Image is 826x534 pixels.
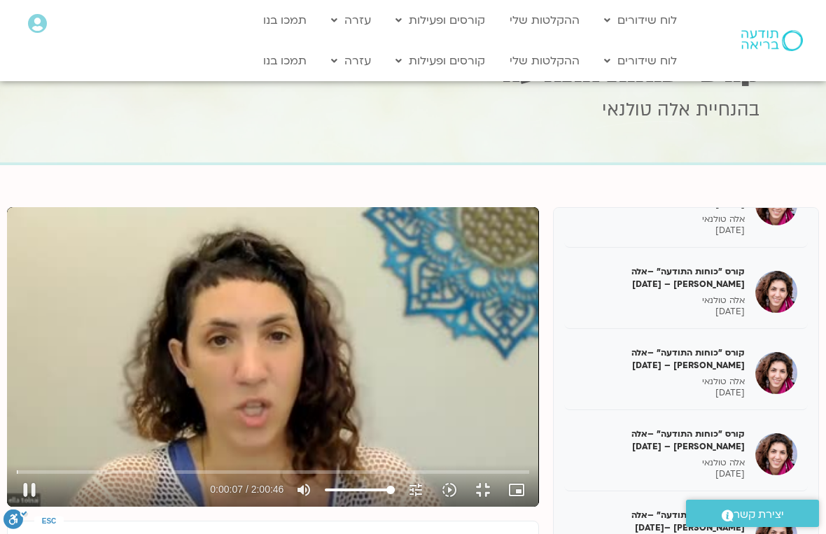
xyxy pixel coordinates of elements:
img: קורס "כוחות התודעה" –אלה טולנאי – 03/06/25 [755,271,797,313]
p: [DATE] [575,225,745,237]
h5: קורס "כוחות התודעה" –אלה [PERSON_NAME] – [DATE] [575,428,745,453]
p: [DATE] [575,306,745,318]
img: קורס "כוחות התודעה" –אלה טולנאי – 17/06/25 [755,352,797,394]
img: תודעה בריאה [741,30,803,51]
a: ההקלטות שלי [503,7,587,34]
p: אלה טולנאי [575,213,745,225]
span: יצירת קשר [734,505,784,524]
p: [DATE] [575,468,745,480]
span: בהנחיית [696,97,759,122]
h5: קורס "כוחות התודעה" –אלה [PERSON_NAME] –[DATE] [575,509,745,534]
a: לוח שידורים [597,7,684,34]
a: לוח שידורים [597,48,684,74]
h5: קורס "כוחות התודעה" –אלה [PERSON_NAME] – [DATE] [575,265,745,290]
a: קורסים ופעילות [388,7,492,34]
a: יצירת קשר [686,500,819,527]
h5: קורס "כוחות התודעה" –אלה [PERSON_NAME] – [DATE] [575,346,745,372]
a: תמכו בנו [256,48,314,74]
a: עזרה [324,48,378,74]
p: אלה טולנאי [575,295,745,307]
p: [DATE] [575,387,745,399]
a: קורסים ופעילות [388,48,492,74]
a: ההקלטות שלי [503,48,587,74]
p: אלה טולנאי [575,457,745,469]
p: אלה טולנאי [575,376,745,388]
img: קורס "כוחות התודעה" –אלה טולנאי – 24/06/25 [755,433,797,475]
a: תמכו בנו [256,7,314,34]
a: עזרה [324,7,378,34]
